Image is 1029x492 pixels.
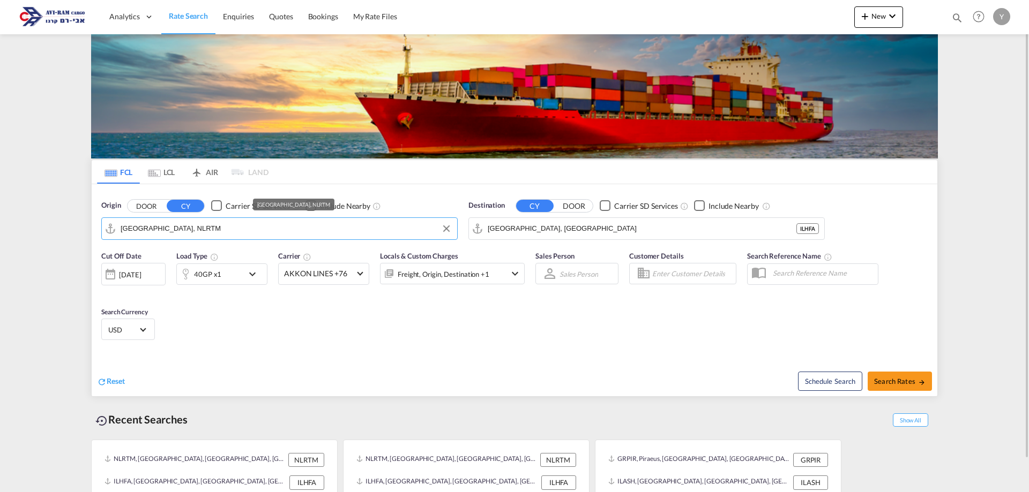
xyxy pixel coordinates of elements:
[793,453,828,467] div: GRPIR
[353,12,397,21] span: My Rate Files
[101,252,141,260] span: Cut Off Date
[798,372,862,391] button: Note: By default Schedule search will only considerorigin ports, destination ports and cut off da...
[97,160,269,184] md-pagination-wrapper: Use the left and right arrow keys to navigate between tabs
[608,453,791,467] div: GRPIR, Piraeus, Greece, Southern Europe, Europe
[97,377,107,387] md-icon: icon-refresh
[372,202,381,210] md-icon: Unchecked: Ignores neighbouring ports when fetching rates.Checked : Includes neighbouring ports w...
[105,453,286,467] div: NLRTM, Rotterdam, Netherlands, Western Europe, Europe
[97,376,125,388] div: icon-refreshReset
[993,8,1010,25] div: Y
[970,7,988,26] span: Help
[629,252,683,260] span: Customer Details
[119,270,141,279] div: [DATE]
[509,267,521,280] md-icon: icon-chevron-down
[305,200,370,211] md-checkbox: Checkbox No Ink
[535,252,575,260] span: Sales Person
[308,12,338,21] span: Bookings
[380,263,525,284] div: Freight Origin Destination Factory Stuffingicon-chevron-down
[303,253,311,261] md-icon: The selected Trucker/Carrierwill be displayed in the rate results If the rates are from another f...
[859,10,871,22] md-icon: icon-plus 400-fg
[190,166,203,174] md-icon: icon-airplane
[194,267,221,282] div: 40GP x1
[854,6,903,28] button: icon-plus 400-fgNewicon-chevron-down
[257,199,331,210] div: [GEOGRAPHIC_DATA], NLRTM
[95,414,108,427] md-icon: icon-backup-restore
[91,34,938,158] img: LCL+%26+FCL+BACKGROUND.png
[874,377,926,385] span: Search Rates
[107,322,149,337] md-select: Select Currency: $ USDUnited States Dollar
[183,160,226,184] md-tab-item: AIR
[223,12,254,21] span: Enquiries
[169,11,208,20] span: Rate Search
[105,475,287,489] div: ILHFA, Haifa, Israel, Levante, Middle East
[211,200,289,211] md-checkbox: Checkbox No Ink
[747,252,832,260] span: Search Reference Name
[356,475,539,489] div: ILHFA, Haifa, Israel, Levante, Middle East
[694,200,759,211] md-checkbox: Checkbox No Ink
[92,184,937,396] div: Origin DOOR CY Checkbox No InkUnchecked: Search for CY (Container Yard) services for all selected...
[380,252,458,260] span: Locals & Custom Charges
[796,223,819,234] div: ILHFA
[320,201,370,211] div: Include Nearby
[278,252,311,260] span: Carrier
[541,475,576,489] div: ILHFA
[176,263,267,285] div: 40GP x1icon-chevron-down
[468,200,505,211] span: Destination
[600,200,678,211] md-checkbox: Checkbox No Ink
[516,200,554,212] button: CY
[226,201,289,211] div: Carrier SD Services
[488,221,796,237] input: Search by Port
[608,475,791,489] div: ILASH, Ashdod, Israel, Levante, Middle East
[893,413,928,427] span: Show All
[793,475,828,489] div: ILASH
[91,407,192,432] div: Recent Searches
[284,268,354,279] span: AKKON LINES +76
[680,202,689,210] md-icon: Unchecked: Search for CY (Container Yard) services for all selected carriers.Checked : Search for...
[356,453,538,467] div: NLRTM, Rotterdam, Netherlands, Western Europe, Europe
[951,12,963,28] div: icon-magnify
[555,200,593,212] button: DOOR
[167,200,204,212] button: CY
[108,325,138,335] span: USD
[288,453,324,467] div: NLRTM
[614,201,678,211] div: Carrier SD Services
[128,200,165,212] button: DOOR
[398,267,489,282] div: Freight Origin Destination Factory Stuffing
[101,263,166,285] div: [DATE]
[107,376,125,385] span: Reset
[102,218,457,239] md-input-container: Rotterdam, NLRTM
[176,252,219,260] span: Load Type
[767,265,878,281] input: Search Reference Name
[558,266,599,282] md-select: Sales Person
[469,218,824,239] md-input-container: Haifa, ILHFA
[16,5,88,29] img: 166978e0a5f911edb4280f3c7a976193.png
[210,253,219,261] md-icon: icon-information-outline
[109,11,140,22] span: Analytics
[824,253,832,261] md-icon: Your search will be saved by the below given name
[540,453,576,467] div: NLRTM
[868,372,932,391] button: Search Ratesicon-arrow-right
[140,160,183,184] md-tab-item: LCL
[246,268,264,281] md-icon: icon-chevron-down
[762,202,771,210] md-icon: Unchecked: Ignores neighbouring ports when fetching rates.Checked : Includes neighbouring ports w...
[101,284,109,299] md-datepicker: Select
[970,7,993,27] div: Help
[97,160,140,184] md-tab-item: FCL
[121,221,452,237] input: Search by Port
[859,12,899,20] span: New
[101,308,148,316] span: Search Currency
[918,379,926,386] md-icon: icon-arrow-right
[289,475,324,489] div: ILHFA
[269,12,293,21] span: Quotes
[951,12,963,24] md-icon: icon-magnify
[438,221,454,237] button: Clear Input
[101,200,121,211] span: Origin
[652,266,733,282] input: Enter Customer Details
[886,10,899,22] md-icon: icon-chevron-down
[709,201,759,211] div: Include Nearby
